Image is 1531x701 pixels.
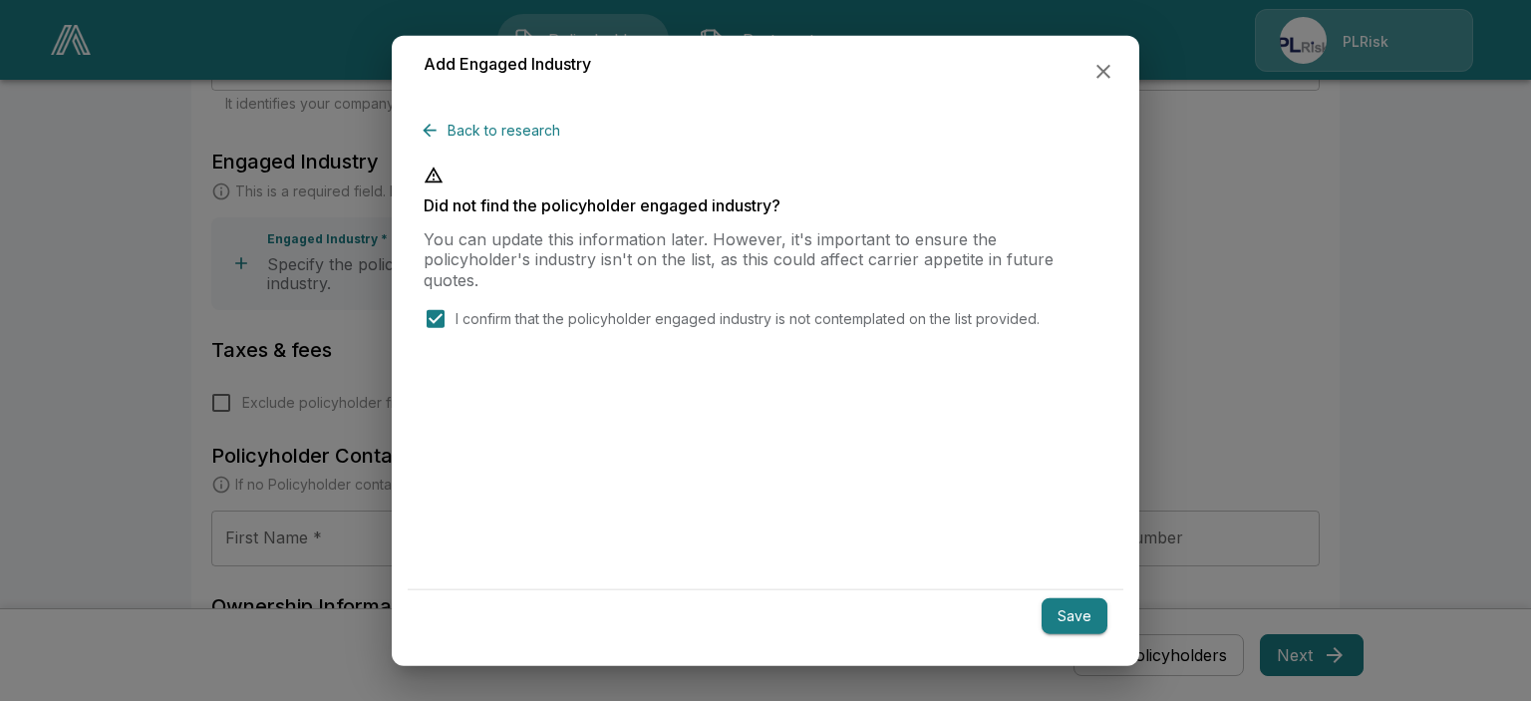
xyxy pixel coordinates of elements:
p: I confirm that the policyholder engaged industry is not contemplated on the list provided. [456,308,1040,329]
p: You can update this information later. However, it's important to ensure the policyholder's indus... [424,228,1107,290]
button: Save [1042,597,1107,634]
button: Back to research [424,113,568,150]
p: Did not find the policyholder engaged industry? [424,196,1107,212]
h6: Add Engaged Industry [424,51,591,77]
